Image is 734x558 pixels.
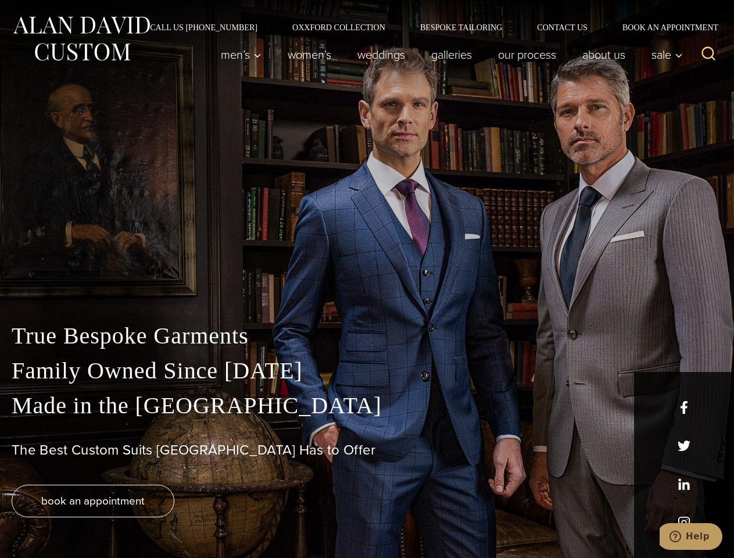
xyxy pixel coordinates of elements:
img: Alan David Custom [12,13,151,65]
a: Women’s [275,43,345,66]
button: View Search Form [694,41,722,69]
nav: Secondary Navigation [133,23,722,31]
a: Call Us [PHONE_NUMBER] [133,23,275,31]
a: Contact Us [520,23,605,31]
a: Book an Appointment [605,23,722,31]
h1: The Best Custom Suits [GEOGRAPHIC_DATA] Has to Offer [12,442,722,459]
span: book an appointment [41,492,145,509]
a: Oxxford Collection [275,23,403,31]
button: Men’s sub menu toggle [208,43,275,66]
nav: Primary Navigation [208,43,689,66]
button: Sale sub menu toggle [639,43,689,66]
a: Bespoke Tailoring [403,23,520,31]
a: Galleries [418,43,485,66]
a: About Us [570,43,639,66]
a: weddings [345,43,418,66]
p: True Bespoke Garments Family Owned Since [DATE] Made in the [GEOGRAPHIC_DATA] [12,319,722,423]
iframe: Opens a widget where you can chat to one of our agents [660,523,722,552]
a: book an appointment [12,485,174,517]
a: Our Process [485,43,570,66]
